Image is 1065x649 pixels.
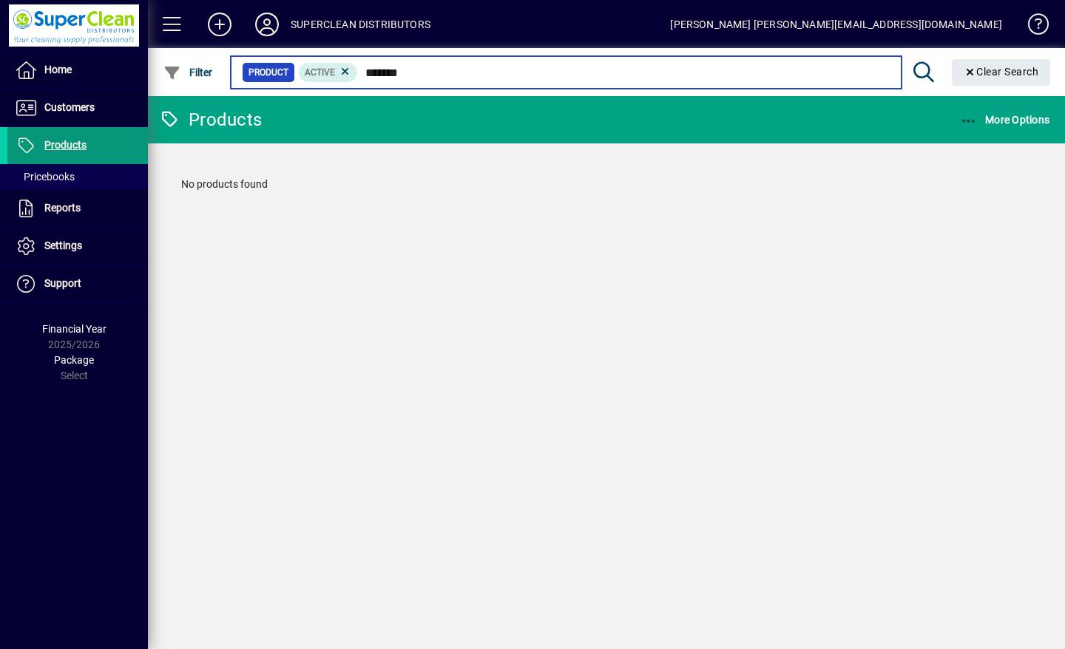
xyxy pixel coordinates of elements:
[159,108,262,132] div: Products
[960,114,1050,126] span: More Options
[163,67,213,78] span: Filter
[44,101,95,113] span: Customers
[166,162,1047,207] div: No products found
[44,64,72,75] span: Home
[7,265,148,302] a: Support
[670,13,1002,36] div: [PERSON_NAME] [PERSON_NAME][EMAIL_ADDRESS][DOMAIN_NAME]
[7,89,148,126] a: Customers
[243,11,291,38] button: Profile
[299,63,358,82] mat-chip: Activation Status: Active
[952,59,1051,86] button: Clear
[15,171,75,183] span: Pricebooks
[7,52,148,89] a: Home
[44,239,82,251] span: Settings
[7,228,148,265] a: Settings
[196,11,243,38] button: Add
[291,13,430,36] div: SUPERCLEAN DISTRIBUTORS
[7,190,148,227] a: Reports
[305,67,335,78] span: Active
[956,106,1054,133] button: More Options
[1017,3,1047,51] a: Knowledge Base
[44,277,81,289] span: Support
[248,65,288,80] span: Product
[7,164,148,189] a: Pricebooks
[964,66,1039,78] span: Clear Search
[160,59,217,86] button: Filter
[54,354,94,366] span: Package
[42,323,106,335] span: Financial Year
[44,139,87,151] span: Products
[44,202,81,214] span: Reports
